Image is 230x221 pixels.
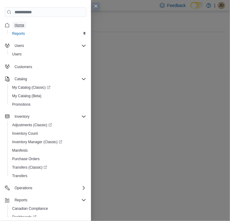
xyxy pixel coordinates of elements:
span: Reports [12,196,86,204]
span: Canadian Compliance [12,206,48,211]
span: Users [15,43,24,48]
button: Inventory [2,112,89,121]
button: Promotions [7,100,89,109]
span: Home [15,23,24,28]
a: Adjustments (Classic) [7,121,89,129]
button: Purchase Orders [7,155,89,163]
span: Adjustments (Classic) [12,123,52,127]
a: My Catalog (Classic) [7,83,89,92]
span: Inventory Count [12,131,38,136]
button: Operations [12,184,35,192]
span: Transfers (Classic) [10,164,86,171]
button: Close this dialog [92,2,100,10]
span: Promotions [12,102,31,107]
span: Adjustments (Classic) [10,121,86,129]
a: Transfers (Classic) [7,163,89,172]
span: Inventory Manager (Classic) [10,138,86,146]
button: Users [12,42,26,49]
button: Operations [2,184,89,192]
span: Catalog [12,75,86,83]
span: Manifests [10,147,86,154]
a: Inventory Manager (Classic) [7,138,89,146]
span: My Catalog (Beta) [10,92,86,100]
button: Reports [2,196,89,204]
a: Canadian Compliance [10,205,50,212]
a: Customers [12,63,35,71]
span: Users [10,51,86,58]
span: Inventory Manager (Classic) [12,140,62,144]
span: My Catalog (Classic) [10,84,86,91]
span: Purchase Orders [12,157,40,161]
button: Catalog [12,75,29,83]
span: Purchase Orders [10,155,86,163]
button: Inventory [12,113,32,120]
span: My Catalog (Classic) [12,85,50,90]
nav: Complex example [5,18,86,217]
button: Transfers [7,172,89,180]
span: Operations [15,186,32,190]
span: Inventory Count [10,130,86,137]
span: Dashboards [10,213,86,221]
a: Promotions [10,101,33,108]
a: Dashboards [10,213,39,221]
span: Reports [15,198,27,203]
a: Manifests [10,147,30,154]
span: Transfers [10,172,86,180]
a: Transfers [10,172,30,180]
span: Canadian Compliance [10,205,86,212]
button: Inventory Count [7,129,89,138]
span: Users [12,42,86,49]
span: Dashboards [12,215,36,219]
a: Reports [10,30,27,37]
button: Users [7,50,89,58]
span: Customers [12,63,86,70]
span: Transfers [12,173,27,178]
button: Canadian Compliance [7,204,89,213]
span: Operations [12,184,86,192]
a: Adjustments (Classic) [10,121,54,129]
a: Users [10,51,24,58]
span: Home [12,21,86,29]
a: My Catalog (Classic) [10,84,53,91]
button: Customers [2,62,89,71]
a: Inventory Manager (Classic) [10,138,65,146]
span: Customers [15,64,32,69]
span: Reports [10,30,86,37]
button: Reports [12,196,30,204]
a: Home [12,21,27,29]
button: Catalog [2,75,89,83]
span: Inventory [15,114,29,119]
span: Users [12,52,22,57]
span: Manifests [12,148,28,153]
button: Manifests [7,146,89,155]
span: Transfers (Classic) [12,165,47,170]
span: Inventory [12,113,86,120]
button: Users [2,41,89,50]
span: My Catalog (Beta) [12,94,42,98]
span: Promotions [10,101,86,108]
span: Reports [12,31,25,36]
button: Home [2,21,89,29]
a: My Catalog (Beta) [10,92,44,100]
a: Transfers (Classic) [10,164,49,171]
button: My Catalog (Beta) [7,92,89,100]
span: Catalog [15,77,27,81]
a: Inventory Count [10,130,40,137]
a: Purchase Orders [10,155,42,163]
button: Reports [7,29,89,38]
